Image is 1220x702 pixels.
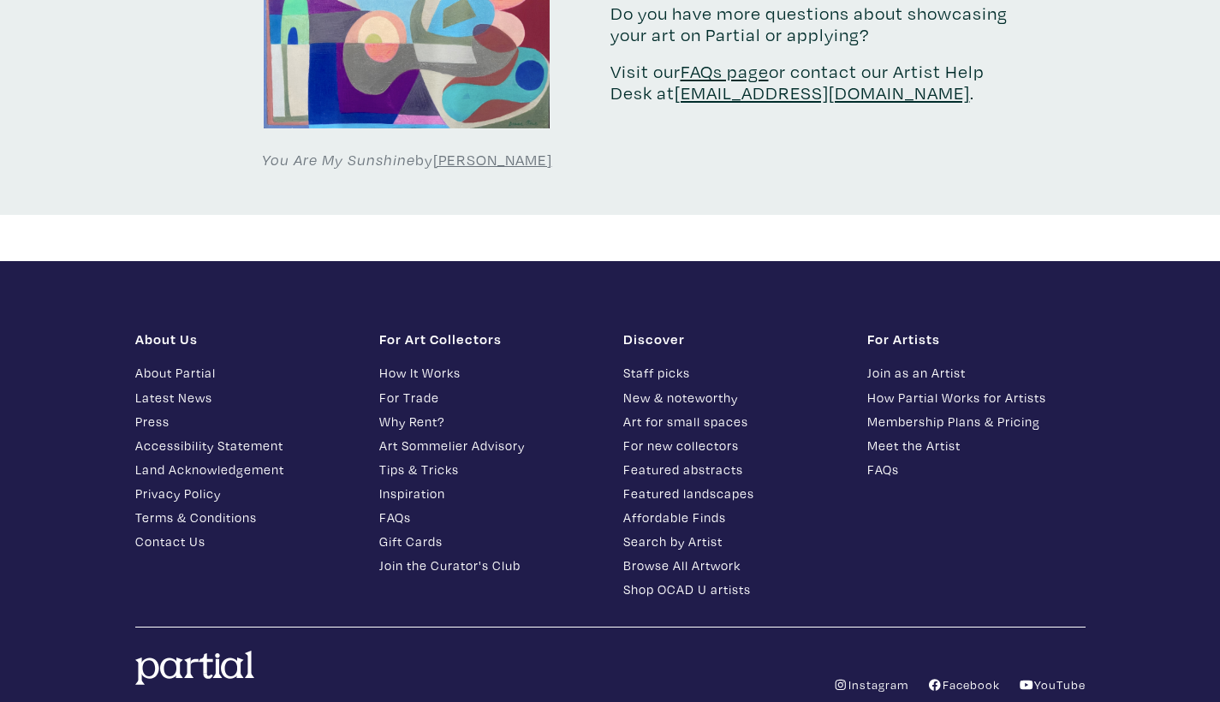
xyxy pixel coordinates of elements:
a: Terms & Conditions [135,508,354,527]
a: Land Acknowledgement [135,460,354,479]
a: FAQs [379,508,598,527]
a: Inspiration [379,484,598,503]
a: How Partial Works for Artists [867,388,1086,408]
h1: Discover [623,330,842,348]
a: Affordable Finds [623,508,842,527]
a: Join the Curator's Club [379,556,598,575]
a: YouTube [1019,676,1086,693]
a: About Partial [135,363,354,383]
a: Featured landscapes [623,484,842,503]
a: For Trade [379,388,598,408]
h1: For Artists [867,330,1086,348]
p: Do you have more questions about showcasing your art on Partial or applying? [610,3,1017,45]
a: FAQs [867,460,1086,479]
a: Featured abstracts [623,460,842,479]
a: Browse All Artwork [623,556,842,575]
a: Privacy Policy [135,484,354,503]
a: New & noteworthy [623,388,842,408]
a: Why Rent? [379,412,598,431]
a: Search by Artist [623,532,842,551]
a: Gift Cards [379,532,598,551]
a: Accessibility Statement [135,436,354,455]
a: FAQs page [681,59,769,82]
a: Press [135,412,354,431]
a: Facebook [927,676,1000,693]
a: Contact Us [135,532,354,551]
a: Tips & Tricks [379,460,598,479]
h1: About Us [135,330,354,348]
a: [EMAIL_ADDRESS][DOMAIN_NAME] [675,80,970,104]
a: How It Works [379,363,598,383]
a: [PERSON_NAME] [433,150,552,170]
a: Membership Plans & Pricing [867,412,1086,431]
p: by [217,152,598,170]
em: You Are My Sunshine [262,150,415,170]
a: Join as an Artist [867,363,1086,383]
a: Art Sommelier Advisory [379,436,598,455]
a: For new collectors [623,436,842,455]
a: Latest News [135,388,354,408]
p: Visit our or contact our Artist Help Desk at . [610,61,1017,104]
a: Staff picks [623,363,842,383]
h1: For Art Collectors [379,330,598,348]
img: logo.svg [135,651,255,685]
a: Instagram [833,676,908,693]
a: Meet the Artist [867,436,1086,455]
a: Shop OCAD U artists [623,580,842,599]
a: Art for small spaces [623,412,842,431]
